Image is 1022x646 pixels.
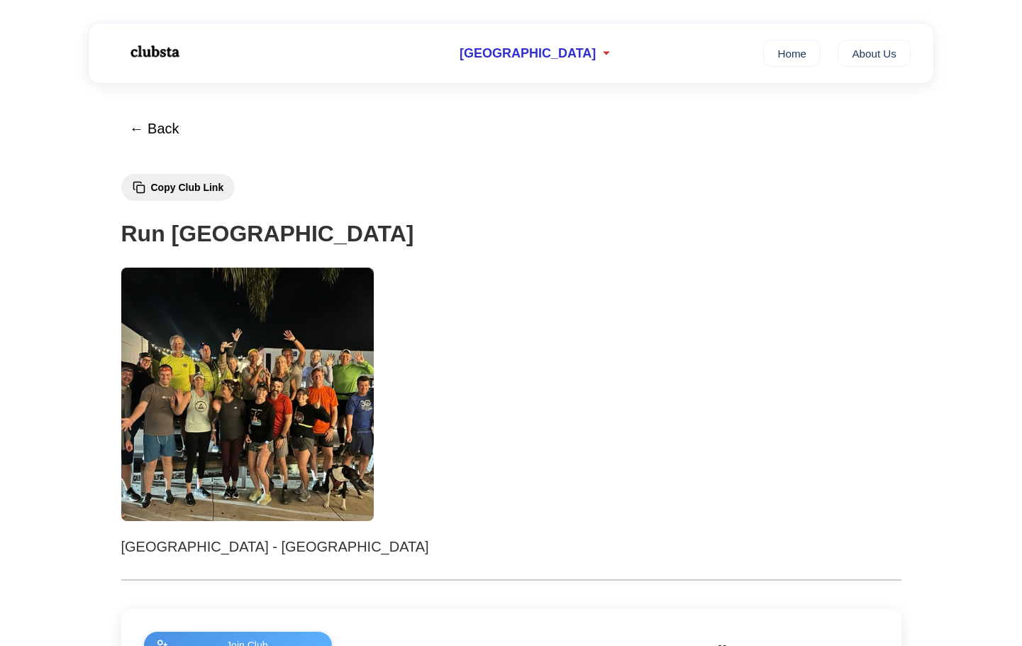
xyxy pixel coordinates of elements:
h1: Run [GEOGRAPHIC_DATA] [121,216,901,252]
img: Logo [111,34,196,70]
button: Copy Club Link [121,174,235,201]
p: [GEOGRAPHIC_DATA] - [GEOGRAPHIC_DATA] [121,535,901,558]
img: Run North County 1 [121,268,374,521]
span: [GEOGRAPHIC_DATA] [460,46,596,61]
span: Copy Club Link [151,182,224,193]
a: Home [763,40,821,67]
a: About Us [838,40,911,67]
button: ← Back [121,112,188,146]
